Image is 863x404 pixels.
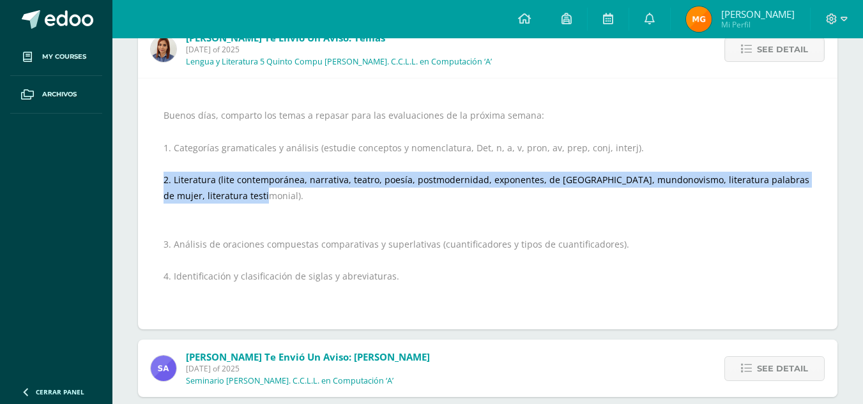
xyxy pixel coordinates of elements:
img: 7d8bbebab8c495879367f4d48411af39.png [686,6,712,32]
img: eed6c18001710838dd9282a84f8079fa.png [151,36,176,62]
span: [DATE] of 2025 [186,363,430,374]
span: My courses [42,52,86,62]
span: Cerrar panel [36,387,84,396]
a: My courses [10,38,102,76]
span: Mi Perfil [721,19,795,30]
span: See detail [757,357,808,380]
img: baa985483695bf1903b93923a3ee80af.png [151,355,176,381]
p: Seminario [PERSON_NAME]. C.C.L.L. en Computación ‘A’ [186,376,393,386]
a: Archivos [10,76,102,114]
p: Lengua y Literatura 5 Quinto Compu [PERSON_NAME]. C.C.L.L. en Computación ‘A’ [186,57,492,67]
span: Archivos [42,89,77,100]
span: [PERSON_NAME] [721,8,795,20]
span: See detail [757,38,808,61]
div: Buenos días, comparto los temas a repasar para las evaluaciones de la próxima semana: 1. Categorí... [164,91,812,317]
span: [PERSON_NAME] te envió un aviso: [PERSON_NAME] [186,350,430,363]
span: [DATE] of 2025 [186,44,492,55]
